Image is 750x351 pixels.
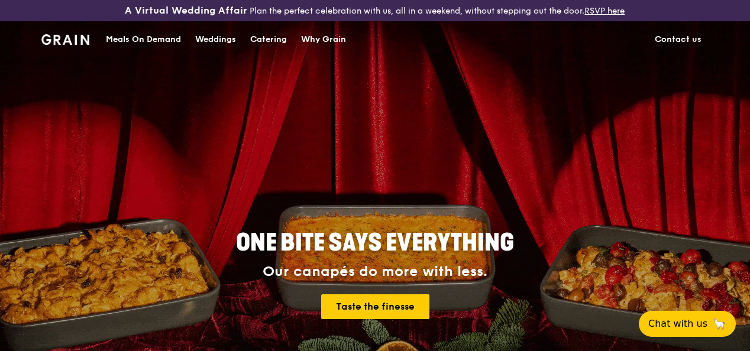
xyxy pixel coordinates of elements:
a: GrainGrain [41,21,89,56]
div: Why Grain [301,22,346,57]
a: RSVP here [584,6,625,16]
div: Weddings [195,22,236,57]
div: Catering [250,22,287,57]
img: Grain [41,34,89,45]
a: Taste the finesse [321,294,429,319]
a: Weddings [188,22,243,57]
a: Why Grain [294,22,353,57]
span: Chat with us [648,317,707,331]
h3: A Virtual Wedding Affair [125,5,247,17]
div: Plan the perfect celebration with us, all in a weekend, without stepping out the door. [125,5,625,17]
span: 🦙 [712,317,726,331]
div: Meals On Demand [106,22,181,57]
span: ONE BITE SAYS EVERYTHING [236,229,514,257]
button: Chat with us🦙 [639,311,736,337]
div: Our canapés do more with less. [162,264,588,280]
a: Catering [243,22,294,57]
a: Contact us [648,22,709,57]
